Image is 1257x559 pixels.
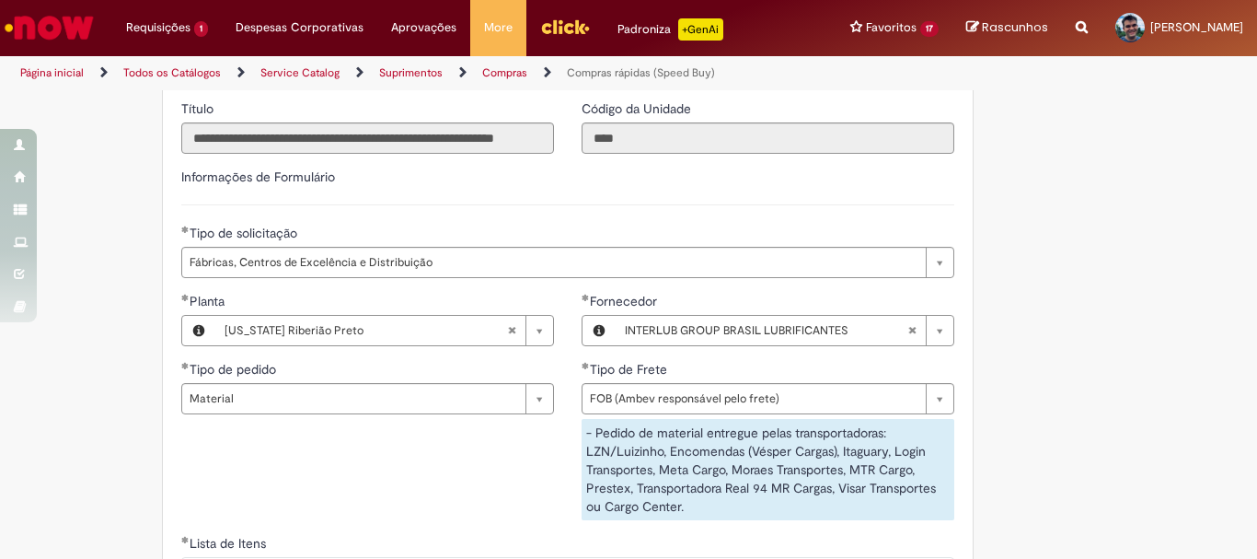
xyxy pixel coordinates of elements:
label: Somente leitura - Código da Unidade [582,99,695,118]
ul: Trilhas de página [14,56,825,90]
label: Somente leitura - Título [181,99,217,118]
a: Página inicial [20,65,84,80]
span: Requisições [126,18,190,37]
span: More [484,18,513,37]
span: Fornecedor [590,293,661,309]
span: Obrigatório Preenchido [181,294,190,301]
a: Service Catalog [260,65,340,80]
span: Tipo de solicitação [190,225,301,241]
p: +GenAi [678,18,723,41]
a: Todos os Catálogos [123,65,221,80]
a: Rascunhos [966,19,1048,37]
a: Compras [482,65,527,80]
input: Código da Unidade [582,122,954,154]
span: Aprovações [391,18,456,37]
div: Padroniza [617,18,723,41]
img: click_logo_yellow_360x200.png [540,13,590,41]
span: Tipo de Frete [590,361,671,378]
abbr: Limpar campo Fornecedor [898,316,926,345]
span: Lista de Itens [190,535,270,552]
a: Compras rápidas (Speed Buy) [567,65,715,80]
span: Despesas Corporativas [236,18,363,37]
span: INTERLUB GROUP BRASIL LUBRIFICANTES [625,316,907,345]
span: FOB (Ambev responsável pelo frete) [590,384,917,413]
img: ServiceNow [2,9,97,46]
button: Fornecedor , Visualizar este registro INTERLUB GROUP BRASIL LUBRIFICANTES [582,316,616,345]
span: Fábricas, Centros de Excelência e Distribuição [190,248,917,277]
a: [US_STATE] Riberião PretoLimpar campo Planta [215,316,553,345]
span: Obrigatório Preenchido [582,294,590,301]
span: [US_STATE] Riberião Preto [225,316,507,345]
span: 17 [920,21,939,37]
span: 1 [194,21,208,37]
span: [PERSON_NAME] [1150,19,1243,35]
span: Favoritos [866,18,917,37]
button: Planta, Visualizar este registro Colorado Riberião Preto [182,316,215,345]
span: Obrigatório Preenchido [181,362,190,369]
span: Planta [190,293,228,309]
input: Título [181,122,554,154]
span: Somente leitura - Título [181,100,217,117]
span: Obrigatório Preenchido [582,362,590,369]
a: Suprimentos [379,65,443,80]
span: Rascunhos [982,18,1048,36]
span: Obrigatório Preenchido [181,536,190,543]
span: Somente leitura - Código da Unidade [582,100,695,117]
span: Material [190,384,516,413]
span: Obrigatório Preenchido [181,226,190,233]
span: Tipo de pedido [190,361,280,378]
abbr: Limpar campo Planta [498,316,525,345]
label: Informações de Formulário [181,169,335,185]
div: - Pedido de material entregue pelas transportadoras: LZN/Luizinho, Encomendas (Vésper Cargas), It... [582,419,954,520]
a: INTERLUB GROUP BRASIL LUBRIFICANTESLimpar campo Fornecedor [616,316,953,345]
